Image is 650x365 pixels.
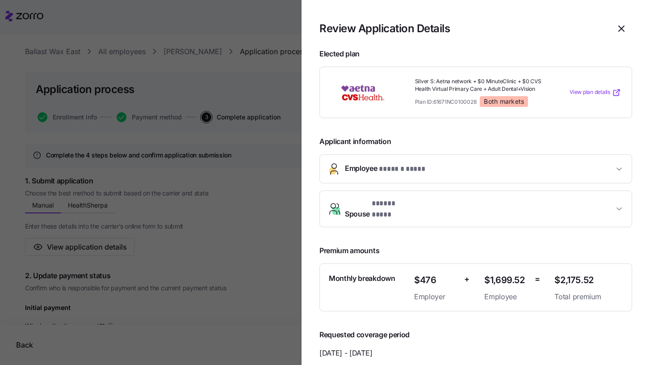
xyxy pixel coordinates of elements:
[319,348,632,359] span: [DATE] - [DATE]
[331,82,395,103] img: Aetna CVS Health
[319,245,632,256] span: Premium amounts
[570,88,610,97] span: View plan details
[319,21,604,35] h1: Review Application Details
[319,48,632,59] span: Elected plan
[414,273,457,288] span: $476
[484,98,524,106] span: Both markets
[464,273,470,286] span: +
[345,198,413,220] span: Spouse
[554,273,623,288] span: $2,175.52
[484,291,527,302] span: Employee
[414,291,457,302] span: Employer
[415,78,547,93] span: Silver S: Aetna network + $0 MinuteClinic + $0 CVS Health Virtual Primary Care + Adult Dental+Vision
[484,273,527,288] span: $1,699.52
[554,291,623,302] span: Total premium
[319,329,632,340] span: Requested coverage period
[319,129,632,147] span: Applicant information
[535,273,540,286] span: =
[329,273,395,284] span: Monthly breakdown
[415,98,477,106] span: Plan ID: 61671NC0100028
[345,163,425,175] span: Employee
[570,88,621,97] a: View plan details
